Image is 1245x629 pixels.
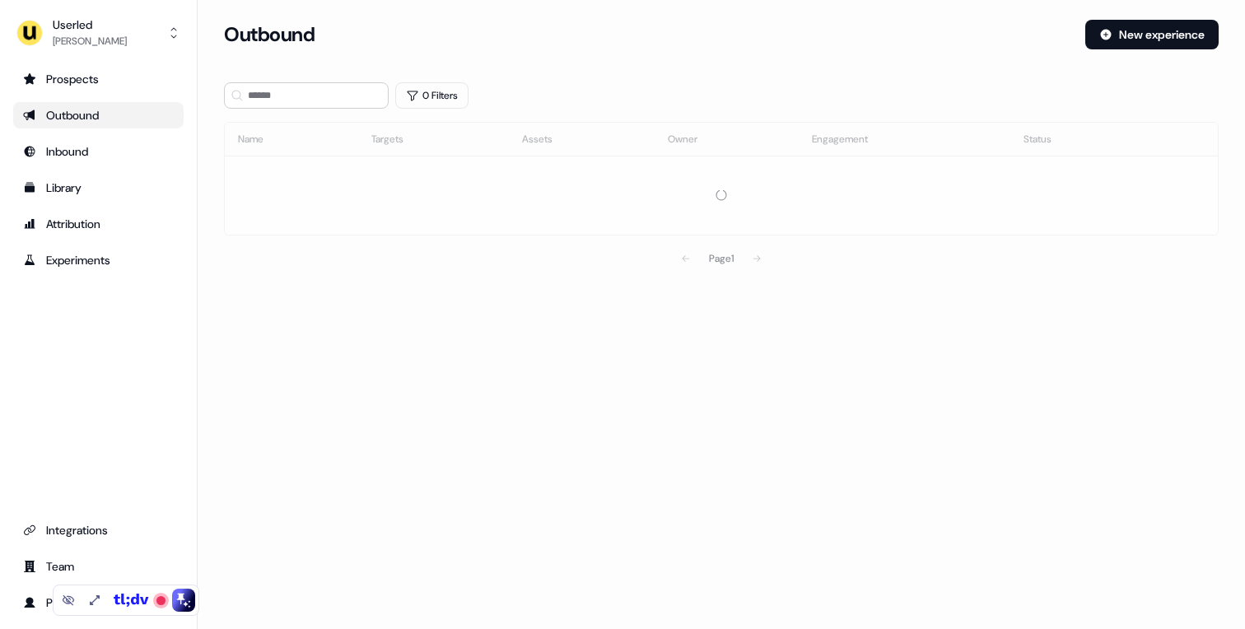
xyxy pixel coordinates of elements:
div: Userled [53,16,127,33]
a: Go to profile [13,589,184,616]
div: Integrations [23,522,174,538]
div: Library [23,179,174,196]
a: Go to integrations [13,517,184,543]
a: Go to Inbound [13,138,184,165]
button: 0 Filters [395,82,469,109]
div: Inbound [23,143,174,160]
div: Profile [23,594,174,611]
button: Userled[PERSON_NAME] [13,13,184,53]
div: Prospects [23,71,174,87]
div: Attribution [23,216,174,232]
a: Go to prospects [13,66,184,92]
button: New experience [1085,20,1219,49]
div: Experiments [23,252,174,268]
div: Team [23,558,174,575]
a: Go to templates [13,175,184,201]
a: Go to outbound experience [13,102,184,128]
a: Go to experiments [13,247,184,273]
div: Outbound [23,107,174,123]
div: [PERSON_NAME] [53,33,127,49]
a: Go to team [13,553,184,580]
a: Go to attribution [13,211,184,237]
h3: Outbound [224,22,315,47]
